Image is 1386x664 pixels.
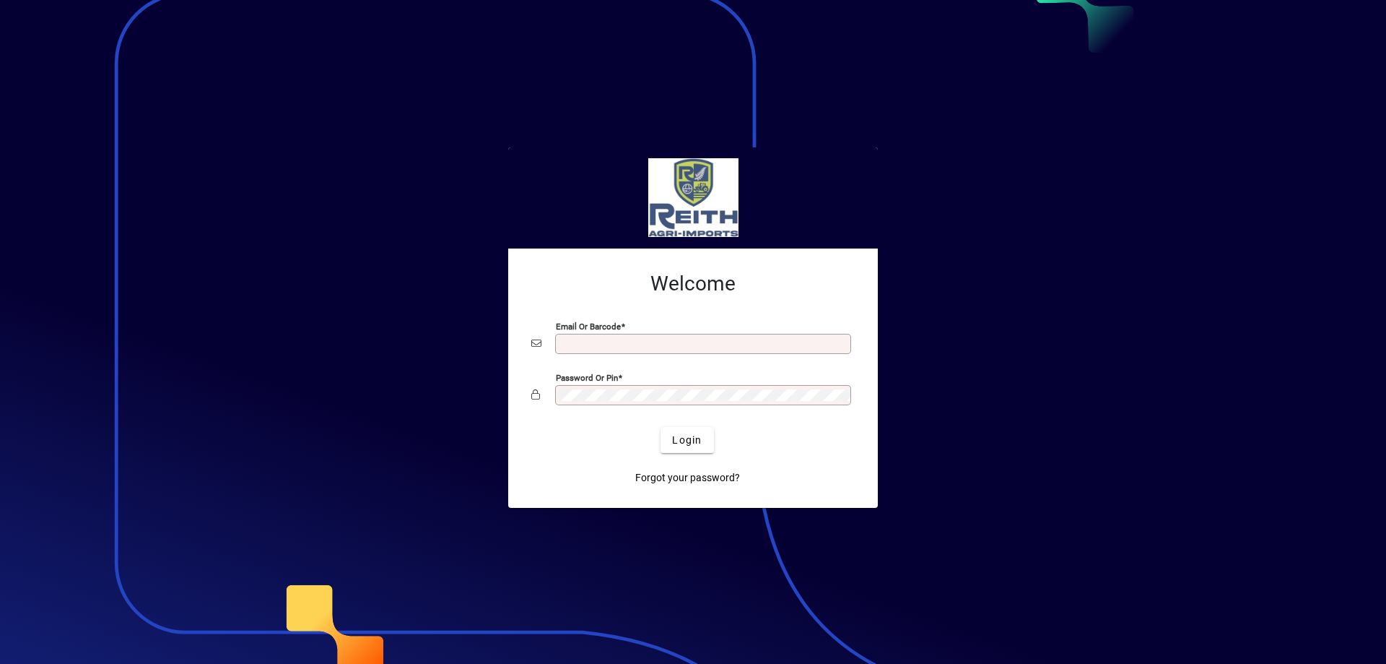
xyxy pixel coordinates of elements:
span: Login [672,433,702,448]
h2: Welcome [531,272,855,296]
button: Login [661,427,713,453]
a: Forgot your password? [629,465,746,491]
span: Forgot your password? [635,470,740,486]
mat-label: Password or Pin [556,373,618,383]
mat-label: Email or Barcode [556,322,621,332]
